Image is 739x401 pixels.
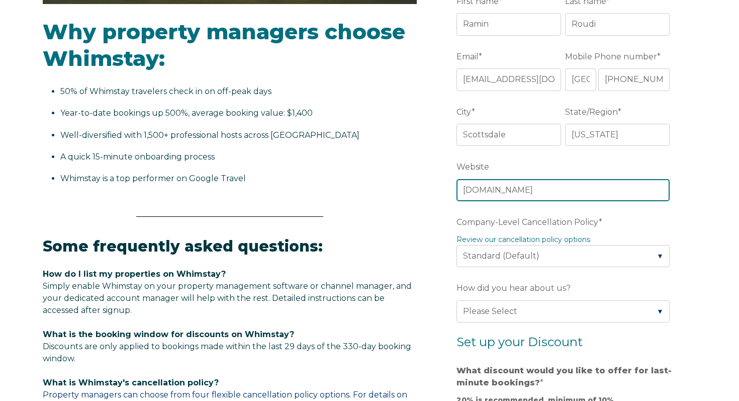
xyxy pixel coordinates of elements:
span: Set up your Discount [456,335,583,349]
span: How do I list my properties on Whimstay? [43,269,226,279]
span: What is Whimstay's cancellation policy? [43,378,219,387]
span: Email [456,49,479,64]
span: Whimstay is a top performer on Google Travel [60,174,246,183]
span: Some frequently asked questions: [43,237,323,256]
span: Discounts are only applied to bookings made within the last 29 days of the 330-day booking window. [43,342,411,363]
span: Company-Level Cancellation Policy [456,214,599,230]
span: Simply enable Whimstay on your property management software or channel manager, and your dedicate... [43,281,412,315]
strong: What discount would you like to offer for last-minute bookings? [456,366,672,387]
span: Why property managers choose Whimstay: [43,19,405,71]
span: Well-diversified with 1,500+ professional hosts across [GEOGRAPHIC_DATA] [60,130,359,140]
span: Year-to-date bookings up 500%, average booking value: $1,400 [60,108,313,118]
span: What is the booking window for discounts on Whimstay? [43,330,294,339]
span: How did you hear about us? [456,280,571,296]
span: 50% of Whimstay travelers check in on off-peak days [60,87,271,96]
span: City [456,104,472,120]
a: Review our cancellation policy options [456,235,590,244]
span: Website [456,159,489,175]
span: A quick 15-minute onboarding process [60,152,215,162]
span: Mobile Phone number [565,49,657,64]
span: State/Region [565,104,618,120]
